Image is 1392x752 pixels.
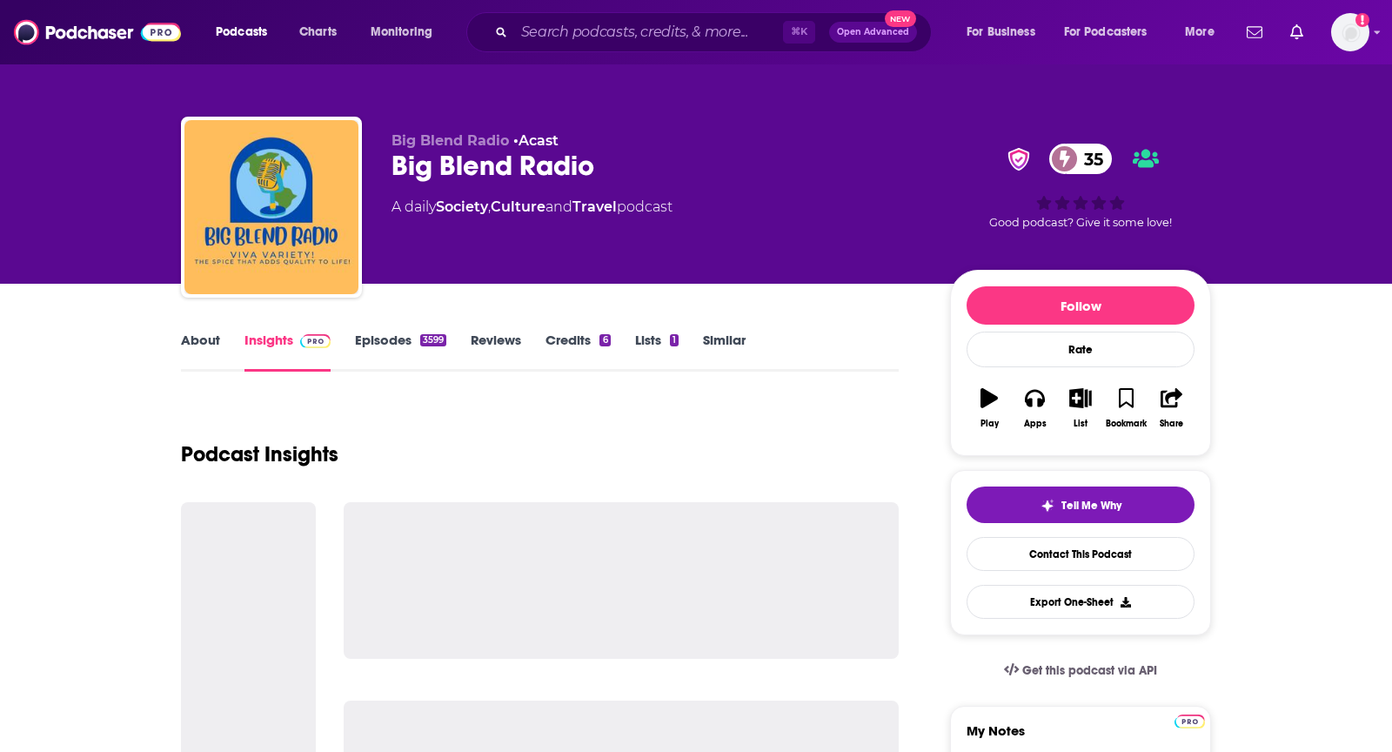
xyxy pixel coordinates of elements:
span: Tell Me Why [1061,499,1121,513]
a: Contact This Podcast [967,537,1195,571]
div: 1 [670,334,679,346]
button: open menu [1053,18,1173,46]
button: open menu [954,18,1057,46]
a: Episodes3599 [355,332,446,372]
img: tell me why sparkle [1041,499,1054,513]
div: Rate [967,332,1195,367]
a: Show notifications dropdown [1240,17,1269,47]
img: Podchaser Pro [300,334,331,348]
div: Share [1160,419,1183,429]
button: Play [967,377,1012,440]
button: List [1058,377,1103,440]
span: More [1185,20,1215,44]
a: InsightsPodchaser Pro [244,332,331,372]
button: Share [1149,377,1195,440]
img: verified Badge [1002,148,1035,171]
a: Credits6 [545,332,610,372]
a: Acast [519,132,559,149]
a: Society [436,198,488,215]
button: open menu [204,18,290,46]
span: 35 [1067,144,1112,174]
div: 3599 [420,334,446,346]
a: Charts [288,18,347,46]
a: Pro website [1174,712,1205,728]
span: • [513,132,559,149]
div: Bookmark [1106,419,1147,429]
h1: Podcast Insights [181,441,338,467]
img: User Profile [1331,13,1369,51]
a: Lists1 [635,332,679,372]
button: Show profile menu [1331,13,1369,51]
div: List [1074,419,1087,429]
div: Play [980,419,999,429]
span: Big Blend Radio [391,132,509,149]
span: New [885,10,916,27]
span: Monitoring [371,20,432,44]
button: open menu [358,18,455,46]
span: For Business [967,20,1035,44]
span: Podcasts [216,20,267,44]
button: Open AdvancedNew [829,22,917,43]
span: Logged in as TeemsPR [1331,13,1369,51]
span: Open Advanced [837,28,909,37]
a: Show notifications dropdown [1283,17,1310,47]
span: Get this podcast via API [1022,663,1157,678]
button: Follow [967,286,1195,325]
button: tell me why sparkleTell Me Why [967,487,1195,523]
div: 6 [599,334,610,346]
span: For Podcasters [1064,20,1148,44]
a: Get this podcast via API [990,649,1171,692]
span: and [545,198,572,215]
svg: Add a profile image [1355,13,1369,27]
a: Travel [572,198,617,215]
span: Good podcast? Give it some love! [989,216,1172,229]
div: A daily podcast [391,197,673,218]
a: Reviews [471,332,521,372]
a: About [181,332,220,372]
img: Podchaser - Follow, Share and Rate Podcasts [14,16,181,49]
img: Podchaser Pro [1174,715,1205,728]
button: Export One-Sheet [967,585,1195,619]
span: Charts [299,20,337,44]
input: Search podcasts, credits, & more... [514,18,783,46]
a: 35 [1049,144,1112,174]
button: open menu [1173,18,1236,46]
span: ⌘ K [783,21,815,44]
div: Apps [1024,419,1047,429]
div: verified Badge35Good podcast? Give it some love! [950,132,1211,240]
a: Similar [703,332,746,372]
button: Apps [1012,377,1057,440]
a: Culture [491,198,545,215]
button: Bookmark [1103,377,1148,440]
div: Search podcasts, credits, & more... [483,12,948,52]
span: , [488,198,491,215]
img: Big Blend Radio [184,120,358,294]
